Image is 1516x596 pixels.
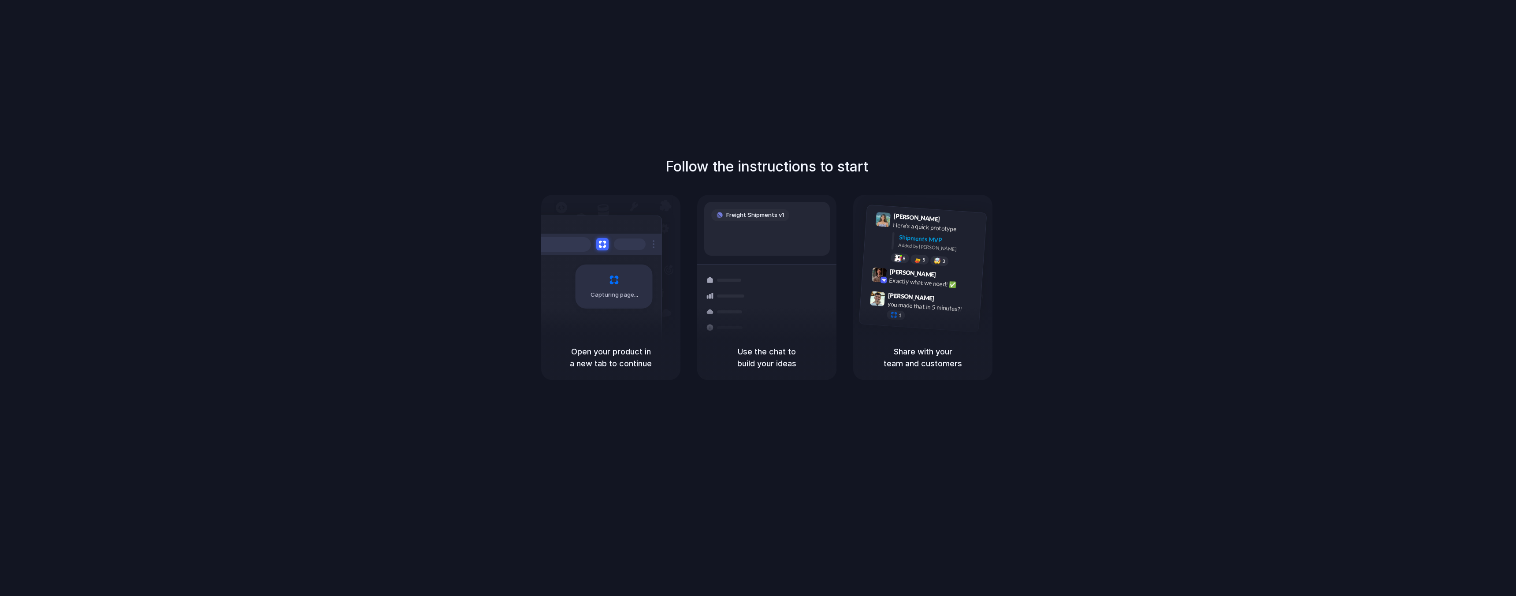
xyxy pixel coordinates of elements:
span: 5 [922,257,925,262]
h1: Follow the instructions to start [665,156,868,177]
span: 9:42 AM [939,271,957,282]
span: Freight Shipments v1 [726,211,784,220]
div: Added by [PERSON_NAME] [898,242,979,254]
h5: Share with your team and customers [864,346,982,369]
span: 8 [903,256,906,261]
h5: Use the chat to build your ideas [708,346,826,369]
div: Shipments MVP [899,233,980,247]
span: Capturing page [591,291,639,299]
h5: Open your product in a new tab to continue [552,346,670,369]
span: [PERSON_NAME] [888,291,935,303]
div: you made that in 5 minutes?! [887,300,975,315]
div: Here's a quick prototype [893,220,981,235]
div: 🤯 [934,258,941,264]
span: [PERSON_NAME] [893,211,940,224]
span: [PERSON_NAME] [889,267,936,279]
span: 1 [899,313,902,318]
span: 9:47 AM [937,295,955,305]
div: Exactly what we need! ✅ [889,276,977,291]
span: 9:41 AM [943,216,961,226]
span: 3 [942,259,945,264]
